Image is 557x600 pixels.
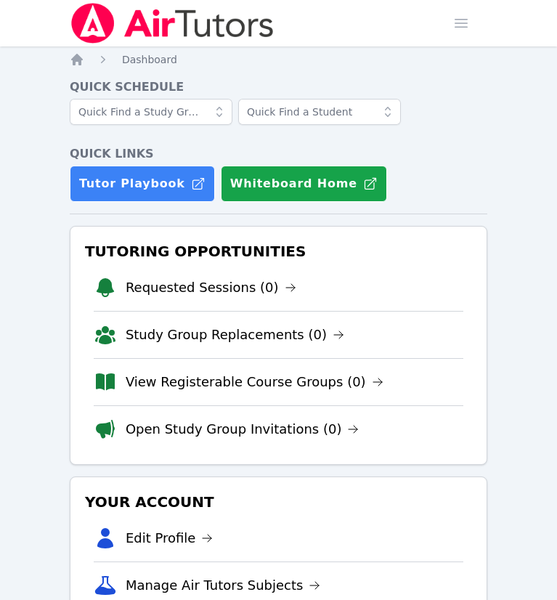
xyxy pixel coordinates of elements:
input: Quick Find a Study Group [70,99,232,125]
a: Manage Air Tutors Subjects [126,575,321,596]
a: View Registerable Course Groups (0) [126,372,383,392]
a: Open Study Group Invitations (0) [126,419,359,439]
img: Air Tutors [70,3,275,44]
a: Requested Sessions (0) [126,277,296,298]
nav: Breadcrumb [70,52,487,67]
span: Dashboard [122,54,177,65]
a: Dashboard [122,52,177,67]
input: Quick Find a Student [238,99,401,125]
a: Edit Profile [126,528,214,548]
h3: Tutoring Opportunities [82,238,475,264]
h4: Quick Schedule [70,78,487,96]
a: Study Group Replacements (0) [126,325,344,345]
h3: Your Account [82,489,475,515]
button: Whiteboard Home [221,166,387,202]
a: Tutor Playbook [70,166,215,202]
h4: Quick Links [70,145,487,163]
